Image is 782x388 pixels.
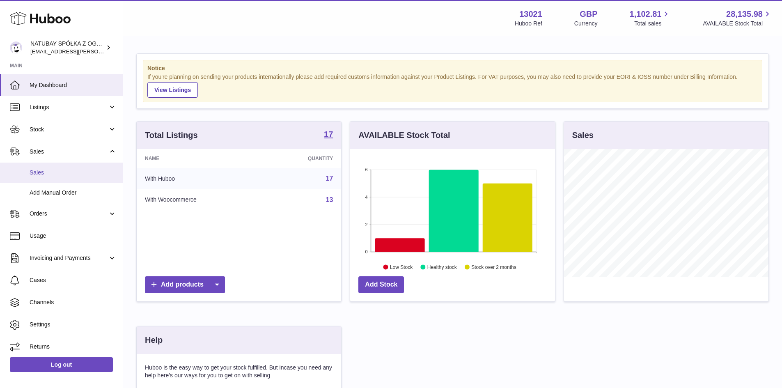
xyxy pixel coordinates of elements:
[365,195,368,200] text: 4
[358,276,404,293] a: Add Stock
[30,298,117,306] span: Channels
[10,357,113,372] a: Log out
[30,126,108,133] span: Stock
[137,168,264,189] td: With Huboo
[264,149,341,168] th: Quantity
[580,9,597,20] strong: GBP
[30,40,104,55] div: NATUBAY SPÓŁKA Z OGRANICZONĄ ODPOWIEDZIALNOŚCIĄ
[137,149,264,168] th: Name
[30,276,117,284] span: Cases
[726,9,763,20] span: 28,135.98
[390,264,413,270] text: Low Stock
[365,222,368,227] text: 2
[30,189,117,197] span: Add Manual Order
[30,321,117,328] span: Settings
[145,364,333,379] p: Huboo is the easy way to get your stock fulfilled. But incase you need any help here's our ways f...
[634,20,671,28] span: Total sales
[324,130,333,138] strong: 17
[703,20,772,28] span: AVAILABLE Stock Total
[326,175,333,182] a: 17
[30,169,117,177] span: Sales
[145,335,163,346] h3: Help
[324,130,333,140] a: 17
[147,73,758,98] div: If you're planning on sending your products internationally please add required customs informati...
[30,232,117,240] span: Usage
[30,103,108,111] span: Listings
[137,189,264,211] td: With Woocommerce
[574,20,598,28] div: Currency
[365,167,368,172] text: 6
[145,130,198,141] h3: Total Listings
[572,130,594,141] h3: Sales
[365,249,368,254] text: 0
[30,81,117,89] span: My Dashboard
[30,210,108,218] span: Orders
[630,9,671,28] a: 1,102.81 Total sales
[630,9,662,20] span: 1,102.81
[358,130,450,141] h3: AVAILABLE Stock Total
[30,254,108,262] span: Invoicing and Payments
[30,343,117,351] span: Returns
[515,20,542,28] div: Huboo Ref
[326,196,333,203] a: 13
[472,264,516,270] text: Stock over 2 months
[519,9,542,20] strong: 13021
[427,264,457,270] text: Healthy stock
[10,41,22,54] img: kacper.antkowski@natubay.pl
[147,64,758,72] strong: Notice
[703,9,772,28] a: 28,135.98 AVAILABLE Stock Total
[30,48,165,55] span: [EMAIL_ADDRESS][PERSON_NAME][DOMAIN_NAME]
[30,148,108,156] span: Sales
[147,82,198,98] a: View Listings
[145,276,225,293] a: Add products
